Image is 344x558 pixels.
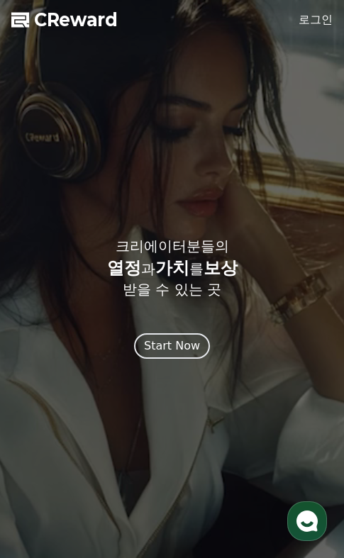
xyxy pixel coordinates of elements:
span: 보상 [204,258,238,278]
span: CReward [34,9,118,31]
span: 가치 [155,258,189,278]
a: CReward [11,9,118,31]
span: 열정 [107,258,141,278]
button: Start Now [134,333,210,359]
div: Start Now [144,337,200,355]
p: 크리에이터분들의 과 를 받을 수 있는 곳 [96,234,249,299]
a: 로그인 [299,11,333,28]
a: Start Now [134,339,210,352]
